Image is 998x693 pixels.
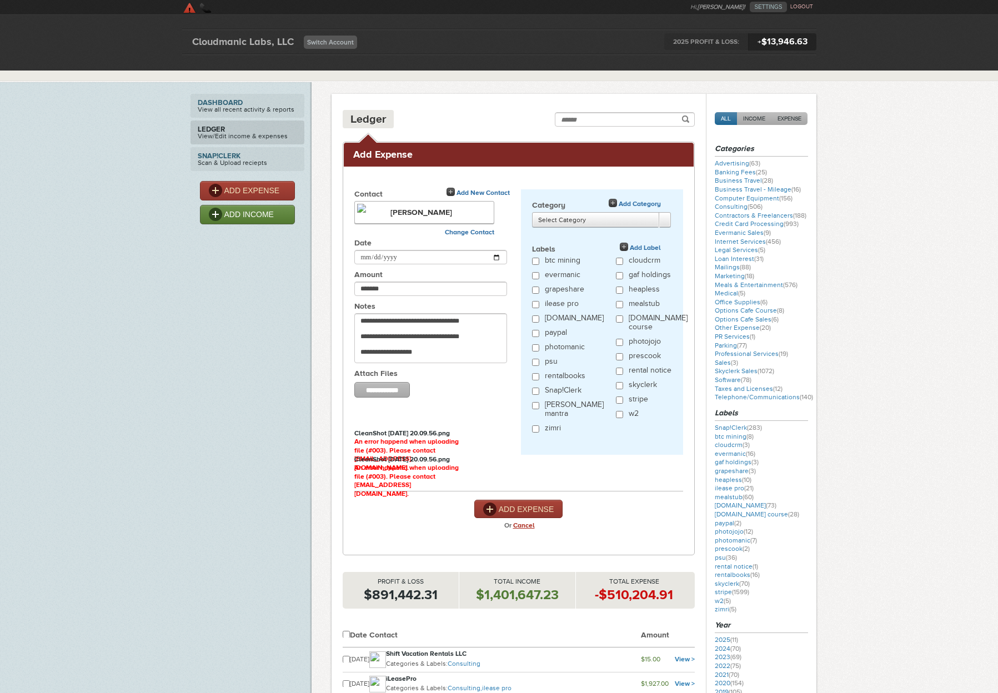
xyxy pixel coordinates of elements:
a: Banking Fees [715,168,767,176]
a: [DOMAIN_NAME] course [715,510,799,518]
th: Contact [369,625,641,647]
span: (576) [783,281,798,289]
label: btc mining [545,256,580,268]
span: (5) [738,289,745,297]
a: Add New Contact [447,188,510,198]
small: $1,927.00 [641,680,669,687]
label: [DOMAIN_NAME] course [629,314,688,334]
a: rentalbooks [715,571,760,579]
a: Legal Services [715,246,765,254]
span: (1599) [732,588,749,596]
a: DashboardView all recent activity & reports [190,94,304,118]
a: Snap!ClerkScan & Upload reciepts [190,147,304,171]
a: 2021 [715,671,739,679]
label: Attach Files [354,369,521,380]
span: (8) [746,433,754,440]
span: (18) [745,272,754,280]
a: skyclerk [715,580,750,587]
a: Business Travel - Mileage [715,185,801,193]
span: (3) [743,441,750,449]
a: Add Label [620,243,661,253]
label: cloudcrm [629,256,660,268]
span: (36) [726,554,737,561]
strong: Dashboard [198,99,297,106]
span: (1) [750,333,755,340]
a: Computer Equipment [715,194,793,202]
span: (16) [750,571,760,579]
strong: Ledger [198,125,297,133]
th: Date [350,625,369,647]
span: (31) [754,255,764,263]
a: stripe [715,588,749,596]
span: (7) [750,536,757,544]
span: (188) [793,212,806,219]
td: [DATE] [350,647,369,672]
label: grapeshare [545,285,584,297]
label: Amount [354,270,521,282]
a: LOGOUT [790,3,813,10]
a: Marketing [715,272,754,280]
a: heapless [715,476,751,484]
span: (25) [756,168,767,176]
label: gaf holdings [629,270,671,282]
a: 2022 [715,662,741,670]
a: Sales [715,359,738,366]
span: (6) [771,315,779,323]
label: rental notice [629,366,671,378]
a: Skyclerk Sales [715,367,774,375]
span: (1072) [758,367,774,375]
span: (5) [729,605,736,613]
label: rentalbooks [545,371,585,383]
a: Business Travel [715,177,773,184]
strong: Or [504,518,511,533]
h3: Year [715,620,808,633]
label: Notes [354,302,521,313]
p: Profit & Loss [343,577,459,586]
label: prescook [629,351,661,363]
strong: An error happend when uploading file (#003). Please contact [EMAIL_ADDRESS][DOMAIN_NAME]. [354,464,459,498]
a: Mailings [715,263,751,271]
a: Medical [715,289,745,297]
span: $13,946.63 [748,33,816,51]
span: (156) [779,194,793,202]
a: btc mining [715,433,754,440]
a: Snap!Clerk [715,424,762,431]
strong: Snap!Clerk [198,152,297,159]
a: SkyClerk [182,2,288,13]
span: (75) [730,662,741,670]
button: ADD EXPENSE [474,500,563,518]
p: Total Expense [576,577,692,586]
span: + [758,38,761,47]
span: (70) [730,645,741,652]
label: heapless [629,285,660,297]
strong: CleanShot [DATE] 20.09.56.png [354,455,450,463]
a: View > [675,655,695,663]
label: photomanic [545,343,585,354]
span: (10) [742,476,751,484]
span: (283) [747,424,762,431]
a: Professional Services [715,350,788,358]
label: mealstub [629,299,660,311]
span: (506) [748,203,763,210]
a: Cancel [513,521,535,529]
strong: -$510,204.91 [595,587,673,602]
label: Snap!Clerk [545,386,581,398]
strong: $891,442.31 [364,587,438,602]
a: photomanic [715,536,757,544]
strong: iLeasePro [386,675,417,682]
a: paypal [715,519,741,527]
a: 2024 [715,645,741,652]
a: w2 [715,597,731,605]
a: prescook [715,545,750,553]
span: (993) [784,220,799,228]
span: 2025 PROFIT & LOSS: [664,33,748,50]
span: (456) [766,238,781,245]
a: ADD EXPENSE [200,181,295,200]
a: evermanic [715,450,755,458]
a: Loan Interest [715,255,764,263]
a: ilease pro [482,684,511,692]
span: (5) [724,597,731,605]
a: Consulting [448,660,480,667]
a: Options Cafe Course [715,307,784,314]
label: stripe [629,395,648,406]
